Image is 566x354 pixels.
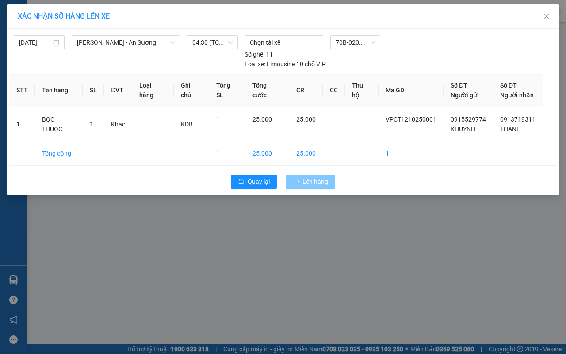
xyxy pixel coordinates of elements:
span: KHUỴNH [451,126,475,133]
span: 1 [90,121,93,128]
td: 25.000 [289,141,323,166]
span: rollback [238,179,244,186]
span: KDB [181,121,193,128]
th: Loại hàng [132,73,174,107]
span: 25.000 [296,116,316,123]
th: Tổng cước [245,73,289,107]
span: XÁC NHẬN SỐ HÀNG LÊN XE [18,12,110,20]
span: THANH [500,126,521,133]
span: Số ĐT [500,82,517,89]
span: Quay lại [248,177,270,187]
th: CC [323,73,345,107]
th: CR [289,73,323,107]
span: Loại xe: [245,59,265,69]
span: 70B-020.58 [336,36,375,49]
th: Ghi chú [174,73,209,107]
span: In ngày: [3,64,54,69]
span: 01 Võ Văn Truyện, KP.1, Phường 2 [70,27,122,38]
span: Lên hàng [302,177,328,187]
strong: ĐỒNG PHƯỚC [70,5,121,12]
img: logo [3,5,42,44]
td: 1 [379,141,444,166]
span: ----------------------------------------- [24,48,108,55]
span: loading [293,179,302,185]
th: ĐVT [104,73,132,107]
span: [PERSON_NAME]: [3,57,92,62]
td: 1 [9,107,35,141]
span: 1 [216,116,220,123]
span: 25.000 [252,116,272,123]
span: close [543,13,550,20]
span: 0915529774 [451,116,486,123]
th: SL [83,73,104,107]
span: 04:30 (TC) - 70B-020.58 [192,36,233,49]
span: VPCT1210250001 [386,116,436,123]
span: Người nhận [500,91,534,99]
span: 04:01:11 [DATE] [19,64,54,69]
button: Lên hàng [286,175,335,189]
div: Limousine 10 chỗ VIP [245,59,326,69]
td: BỌC THUỐC [35,107,83,141]
span: Số ĐT [451,82,467,89]
td: Tổng cộng [35,141,83,166]
span: Hotline: 19001152 [70,39,108,45]
div: 11 [245,49,273,59]
th: Thu hộ [345,73,379,107]
span: Người gửi [451,91,479,99]
span: Bến xe [GEOGRAPHIC_DATA] [70,14,119,25]
td: Khác [104,107,132,141]
th: Mã GD [379,73,444,107]
input: 12/10/2025 [19,38,51,47]
span: VPCT1210250001 [44,56,93,63]
th: Tên hàng [35,73,83,107]
button: Close [534,4,559,29]
span: Châu Thành - An Sương [77,36,175,49]
th: Tổng SL [209,73,245,107]
td: 25.000 [245,141,289,166]
span: Số ghế: [245,49,264,59]
td: 1 [209,141,245,166]
span: down [170,40,175,45]
button: rollbackQuay lại [231,175,277,189]
span: 0913719311 [500,116,535,123]
th: STT [9,73,35,107]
